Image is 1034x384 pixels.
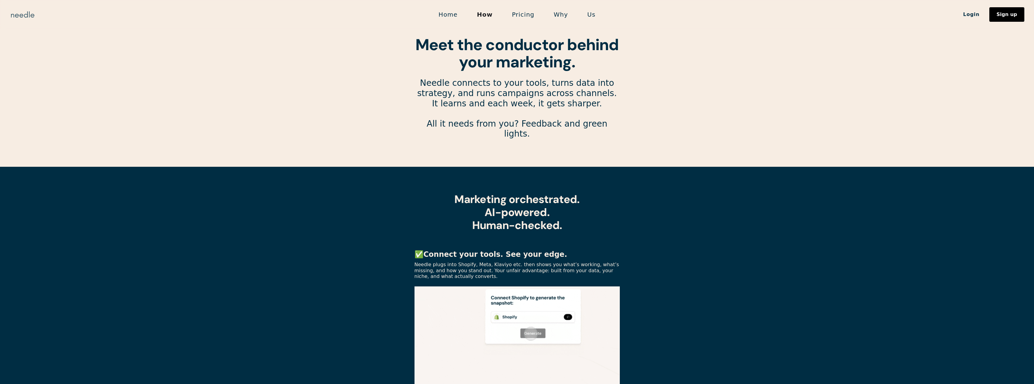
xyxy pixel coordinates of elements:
[415,262,620,279] p: Needle plugs into Shopify, Meta, Klaviyo etc. then shows you what’s working, what’s missing, and ...
[415,78,620,149] p: Needle connects to your tools, turns data into strategy, and runs campaigns across channels. It l...
[997,12,1017,17] div: Sign up
[429,8,467,21] a: Home
[953,9,989,20] a: Login
[578,8,605,21] a: Us
[424,250,567,259] strong: Connect your tools. See your edge.
[467,8,502,21] a: How
[415,34,619,72] strong: Meet the conductor behind your marketing.
[544,8,578,21] a: Why
[454,192,579,232] strong: Marketing orchestrated. AI-powered. Human-checked.
[502,8,544,21] a: Pricing
[415,250,620,259] p: ✅
[989,7,1024,22] a: Sign up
